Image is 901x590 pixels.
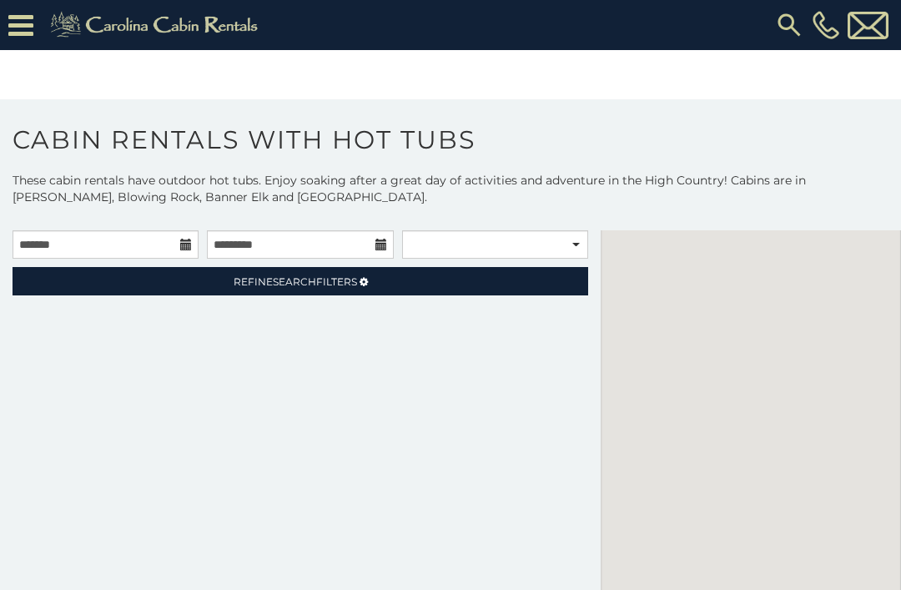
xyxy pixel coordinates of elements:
[234,275,357,288] span: Refine Filters
[42,8,272,42] img: Khaki-logo.png
[13,267,588,295] a: RefineSearchFilters
[273,275,316,288] span: Search
[774,10,804,40] img: search-regular.svg
[808,11,843,39] a: [PHONE_NUMBER]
